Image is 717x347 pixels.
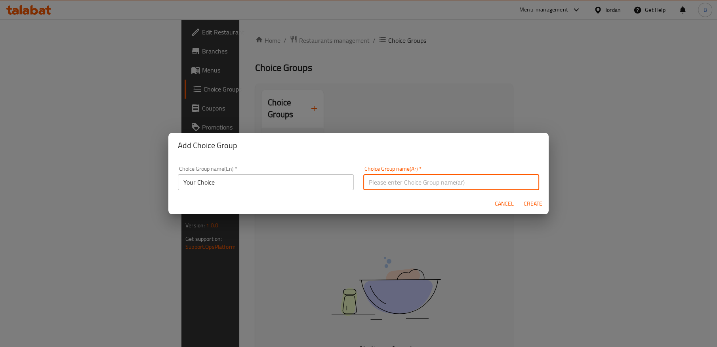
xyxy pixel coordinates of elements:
[520,196,545,211] button: Create
[523,199,542,209] span: Create
[363,174,539,190] input: Please enter Choice Group name(ar)
[178,174,354,190] input: Please enter Choice Group name(en)
[495,199,514,209] span: Cancel
[492,196,517,211] button: Cancel
[178,139,539,152] h2: Add Choice Group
